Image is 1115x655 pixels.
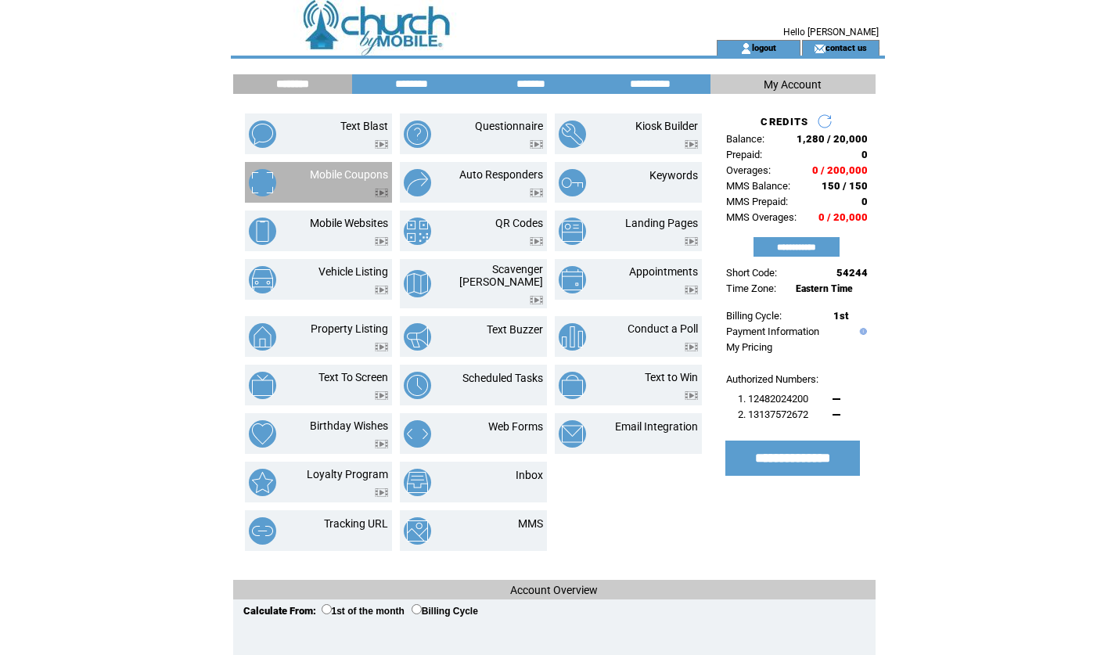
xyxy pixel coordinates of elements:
[822,180,868,192] span: 150 / 150
[375,488,388,497] img: video.png
[629,265,698,278] a: Appointments
[738,408,808,420] span: 2. 13137572672
[322,606,405,617] label: 1st of the month
[559,121,586,148] img: kiosk-builder.png
[249,517,276,545] img: tracking-url.png
[726,196,788,207] span: MMS Prepaid:
[412,604,422,614] input: Billing Cycle
[310,419,388,432] a: Birthday Wishes
[649,169,698,182] a: Keywords
[726,149,762,160] span: Prepaid:
[726,283,776,294] span: Time Zone:
[740,42,752,55] img: account_icon.gif
[488,420,543,433] a: Web Forms
[559,266,586,293] img: appointments.png
[475,120,543,132] a: Questionnaire
[404,121,431,148] img: questionnaire.png
[404,323,431,351] img: text-buzzer.png
[530,140,543,149] img: video.png
[825,42,867,52] a: contact us
[404,169,431,196] img: auto-responders.png
[375,237,388,246] img: video.png
[783,27,879,38] span: Hello [PERSON_NAME]
[310,217,388,229] a: Mobile Websites
[318,371,388,383] a: Text To Screen
[404,218,431,245] img: qr-codes.png
[761,116,808,128] span: CREDITS
[249,372,276,399] img: text-to-screen.png
[628,322,698,335] a: Conduct a Poll
[249,469,276,496] img: loyalty-program.png
[738,393,808,405] span: 1. 12482024200
[530,189,543,197] img: video.png
[559,420,586,448] img: email-integration.png
[726,267,777,279] span: Short Code:
[685,237,698,246] img: video.png
[462,372,543,384] a: Scheduled Tasks
[412,606,478,617] label: Billing Cycle
[243,605,316,617] span: Calculate From:
[404,517,431,545] img: mms.png
[559,372,586,399] img: text-to-win.png
[752,42,776,52] a: logout
[375,189,388,197] img: video.png
[818,211,868,223] span: 0 / 20,000
[459,168,543,181] a: Auto Responders
[340,120,388,132] a: Text Blast
[861,196,868,207] span: 0
[726,164,771,176] span: Overages:
[814,42,825,55] img: contact_us_icon.gif
[726,211,797,223] span: MMS Overages:
[311,322,388,335] a: Property Listing
[833,310,848,322] span: 1st
[375,440,388,448] img: video.png
[615,420,698,433] a: Email Integration
[375,391,388,400] img: video.png
[726,326,819,337] a: Payment Information
[726,180,790,192] span: MMS Balance:
[559,218,586,245] img: landing-pages.png
[812,164,868,176] span: 0 / 200,000
[307,468,388,480] a: Loyalty Program
[318,265,388,278] a: Vehicle Listing
[404,420,431,448] img: web-forms.png
[310,168,388,181] a: Mobile Coupons
[375,343,388,351] img: video.png
[404,270,431,297] img: scavenger-hunt.png
[510,584,598,596] span: Account Overview
[856,328,867,335] img: help.gif
[404,372,431,399] img: scheduled-tasks.png
[645,371,698,383] a: Text to Win
[764,78,822,91] span: My Account
[530,296,543,304] img: video.png
[685,140,698,149] img: video.png
[861,149,868,160] span: 0
[726,373,818,385] span: Authorized Numbers:
[726,341,772,353] a: My Pricing
[249,266,276,293] img: vehicle-listing.png
[685,286,698,294] img: video.png
[249,121,276,148] img: text-blast.png
[559,169,586,196] img: keywords.png
[459,263,543,288] a: Scavenger [PERSON_NAME]
[375,286,388,294] img: video.png
[249,218,276,245] img: mobile-websites.png
[518,517,543,530] a: MMS
[635,120,698,132] a: Kiosk Builder
[726,310,782,322] span: Billing Cycle:
[249,323,276,351] img: property-listing.png
[685,391,698,400] img: video.png
[249,169,276,196] img: mobile-coupons.png
[559,323,586,351] img: conduct-a-poll.png
[404,469,431,496] img: inbox.png
[516,469,543,481] a: Inbox
[797,133,868,145] span: 1,280 / 20,000
[495,217,543,229] a: QR Codes
[685,343,698,351] img: video.png
[324,517,388,530] a: Tracking URL
[530,237,543,246] img: video.png
[249,420,276,448] img: birthday-wishes.png
[487,323,543,336] a: Text Buzzer
[726,133,764,145] span: Balance:
[796,283,853,294] span: Eastern Time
